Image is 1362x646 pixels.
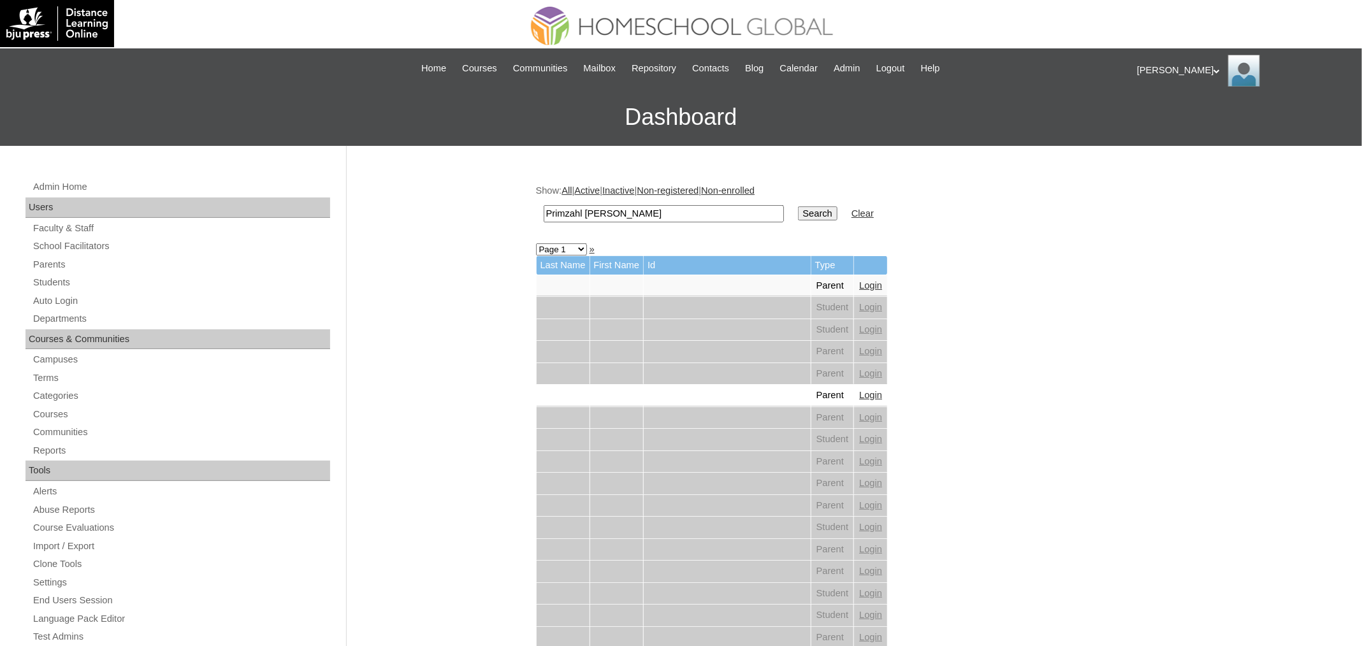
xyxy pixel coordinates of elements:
[811,256,854,275] td: Type
[811,605,854,626] td: Student
[739,61,770,76] a: Blog
[701,185,755,196] a: Non-enrolled
[574,185,600,196] a: Active
[811,297,854,319] td: Student
[25,197,330,218] div: Users
[544,205,784,222] input: Search
[811,407,854,429] td: Parent
[32,629,330,645] a: Test Admins
[561,185,572,196] a: All
[32,388,330,404] a: Categories
[456,61,504,76] a: Courses
[811,385,854,406] td: Parent
[859,368,882,378] a: Login
[915,61,946,76] a: Help
[1228,55,1260,87] img: Ariane Ebuen
[859,544,882,554] a: Login
[32,257,330,273] a: Parents
[811,517,854,538] td: Student
[6,6,108,41] img: logo-white.png
[811,473,854,494] td: Parent
[32,484,330,499] a: Alerts
[536,184,1167,229] div: Show: | | | |
[32,179,330,195] a: Admin Home
[1137,55,1349,87] div: [PERSON_NAME]
[32,370,330,386] a: Terms
[32,406,330,422] a: Courses
[870,61,911,76] a: Logout
[811,429,854,450] td: Student
[507,61,574,76] a: Communities
[632,61,676,76] span: Repository
[859,434,882,444] a: Login
[811,341,854,362] td: Parent
[32,443,330,459] a: Reports
[774,61,824,76] a: Calendar
[859,346,882,356] a: Login
[811,583,854,605] td: Student
[859,500,882,510] a: Login
[859,412,882,422] a: Login
[834,61,860,76] span: Admin
[780,61,818,76] span: Calendar
[859,390,882,400] a: Login
[32,352,330,368] a: Campuses
[32,611,330,627] a: Language Pack Editor
[686,61,735,76] a: Contacts
[584,61,616,76] span: Mailbox
[859,456,882,466] a: Login
[859,588,882,598] a: Login
[577,61,623,76] a: Mailbox
[590,256,644,275] td: First Name
[811,451,854,473] td: Parent
[32,502,330,518] a: Abuse Reports
[851,208,874,219] a: Clear
[537,256,590,275] td: Last Name
[602,185,635,196] a: Inactive
[32,556,330,572] a: Clone Tools
[32,575,330,591] a: Settings
[876,61,905,76] span: Logout
[827,61,867,76] a: Admin
[625,61,683,76] a: Repository
[590,244,595,254] a: »
[859,302,882,312] a: Login
[32,424,330,440] a: Communities
[921,61,940,76] span: Help
[644,256,811,275] td: Id
[32,275,330,291] a: Students
[859,478,882,488] a: Login
[745,61,764,76] span: Blog
[859,522,882,532] a: Login
[859,280,882,291] a: Login
[32,293,330,309] a: Auto Login
[32,220,330,236] a: Faculty & Staff
[811,319,854,341] td: Student
[637,185,699,196] a: Non-registered
[798,206,837,220] input: Search
[32,520,330,536] a: Course Evaluations
[462,61,497,76] span: Courses
[6,89,1356,146] h3: Dashboard
[811,539,854,561] td: Parent
[421,61,446,76] span: Home
[859,324,882,334] a: Login
[859,610,882,620] a: Login
[32,592,330,608] a: End Users Session
[859,632,882,642] a: Login
[25,329,330,350] div: Courses & Communities
[513,61,568,76] span: Communities
[859,566,882,576] a: Login
[811,495,854,517] td: Parent
[25,461,330,481] div: Tools
[811,363,854,385] td: Parent
[32,238,330,254] a: School Facilitators
[415,61,453,76] a: Home
[811,275,854,297] td: Parent
[811,561,854,582] td: Parent
[32,538,330,554] a: Import / Export
[32,311,330,327] a: Departments
[692,61,729,76] span: Contacts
